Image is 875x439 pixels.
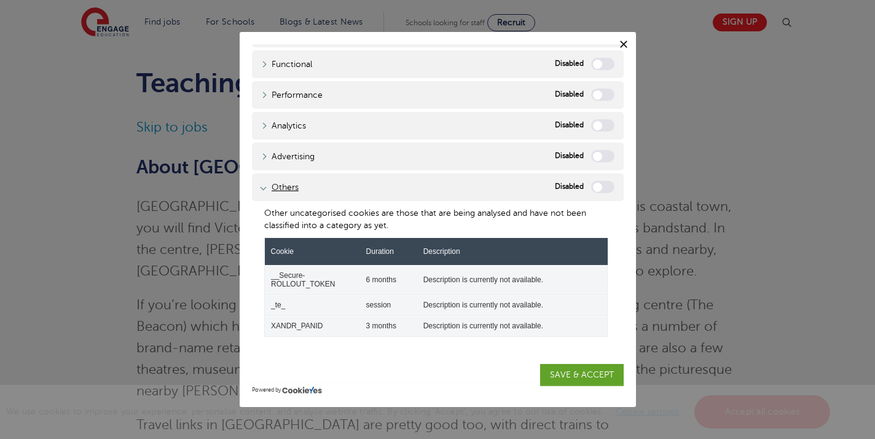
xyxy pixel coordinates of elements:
a: Performance [261,89,323,101]
td: Description is currently not available. [417,265,607,295]
th: Cookie [264,238,359,265]
td: 3 months [359,315,417,337]
td: Description is currently not available. [417,315,607,337]
a: Functional [261,58,312,71]
a: Advertising [261,150,315,163]
a: Cookie settings [616,407,679,416]
td: session [359,295,417,315]
td: __Secure-ROLLOUT_TOKEN [264,265,359,295]
th: Description [417,238,607,265]
span: We use cookies to improve your experience, personalise content, and analyse website traffic. By c... [6,407,833,416]
a: Accept all cookies [694,395,831,429]
td: _te_ [264,295,359,315]
a: Analytics [261,119,306,132]
td: 6 months [359,265,417,295]
th: Duration [359,238,417,265]
div: Other uncategorised cookies are those that are being analysed and have not been classified into a... [264,207,611,336]
td: XANDR_PANID [264,315,359,337]
a: Others [261,181,299,194]
a: SAVE & ACCEPT [540,364,624,386]
td: Description is currently not available. [417,295,607,315]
